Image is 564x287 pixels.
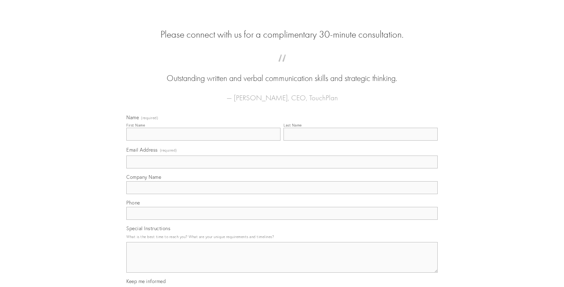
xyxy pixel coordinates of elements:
span: Keep me informed [126,278,166,284]
div: Last Name [284,123,302,127]
span: (required) [141,116,158,120]
p: What is the best time to reach you? What are your unique requirements and timelines? [126,233,438,241]
div: First Name [126,123,145,127]
h2: Please connect with us for a complimentary 30-minute consultation. [126,29,438,40]
span: Company Name [126,174,161,180]
span: Special Instructions [126,225,170,231]
span: Name [126,114,139,120]
span: Phone [126,200,140,206]
span: Email Address [126,147,158,153]
span: (required) [160,146,177,154]
span: “ [136,61,428,72]
figcaption: — [PERSON_NAME], CEO, TouchPlan [136,84,428,104]
blockquote: Outstanding written and verbal communication skills and strategic thinking. [136,61,428,84]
